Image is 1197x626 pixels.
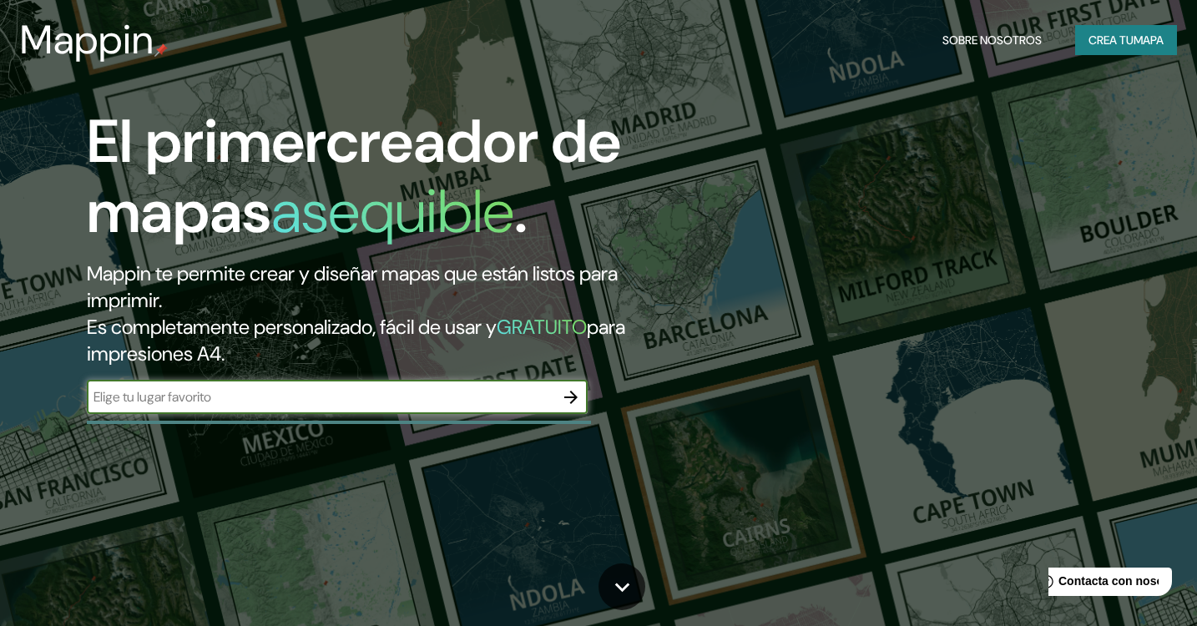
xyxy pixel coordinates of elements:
[936,25,1048,56] button: Sobre nosotros
[87,387,554,406] input: Elige tu lugar favorito
[1075,25,1177,56] button: CREA TUMAPA
[87,260,685,367] h2: Mappin te permite crear y diseñar mapas que están listos para imprimir. Es completamente personal...
[20,17,154,63] h3: Mappin
[154,43,168,57] img: Mappin-pin
[497,314,587,340] h5: GRATUITO
[271,173,514,250] h1: asequible
[1048,561,1179,608] iframe: Lanzador de widgets de ayuda
[87,107,685,260] h1: El primer creador de mapas .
